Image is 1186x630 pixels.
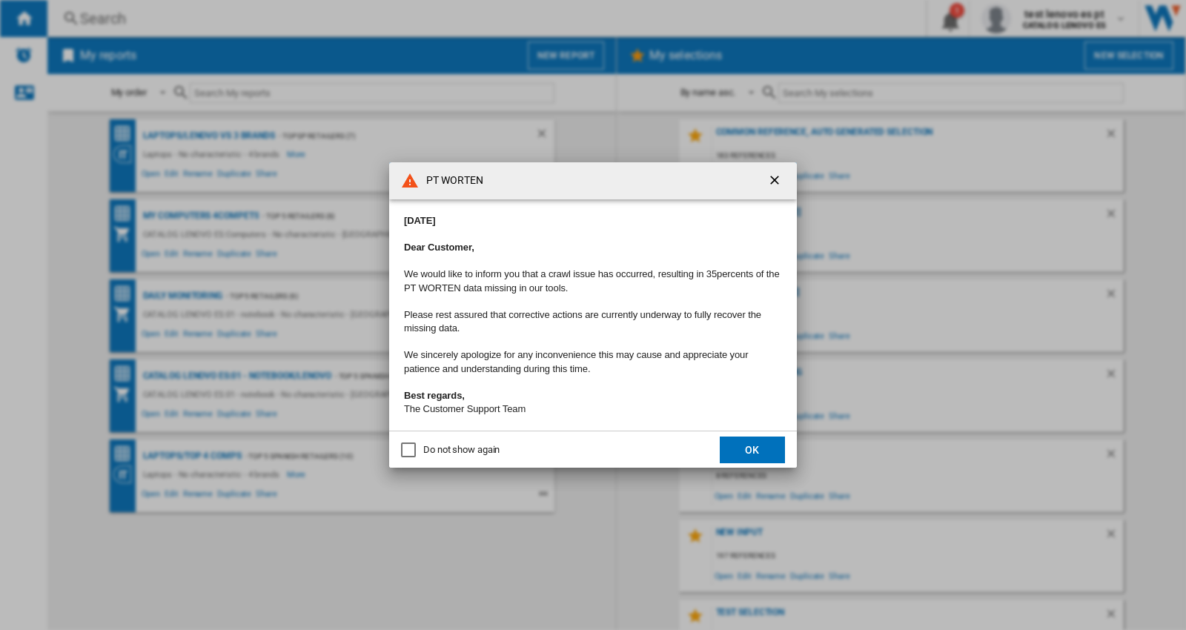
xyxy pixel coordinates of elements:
[761,166,791,196] button: getI18NText('BUTTONS.CLOSE_DIALOG')
[767,173,785,190] ng-md-icon: getI18NText('BUTTONS.CLOSE_DIALOG')
[720,437,785,463] button: OK
[404,403,526,414] font: The Customer Support Team
[404,390,465,401] b: Best regards,
[404,349,748,374] font: We sincerely apologize for any inconvenience this may cause and appreciate your patience and unde...
[419,173,483,188] h4: PT WORTEN
[423,443,500,457] div: Do not show again
[401,443,500,457] md-checkbox: Do not show again
[404,242,474,253] b: Dear Customer,
[404,215,435,226] b: [DATE]
[404,268,780,293] span: We would like to inform you that a crawl issue has occurred, resulting in 35percents of the PT WO...
[404,309,761,334] font: Please rest assured that corrective actions are currently underway to fully recover the missing d...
